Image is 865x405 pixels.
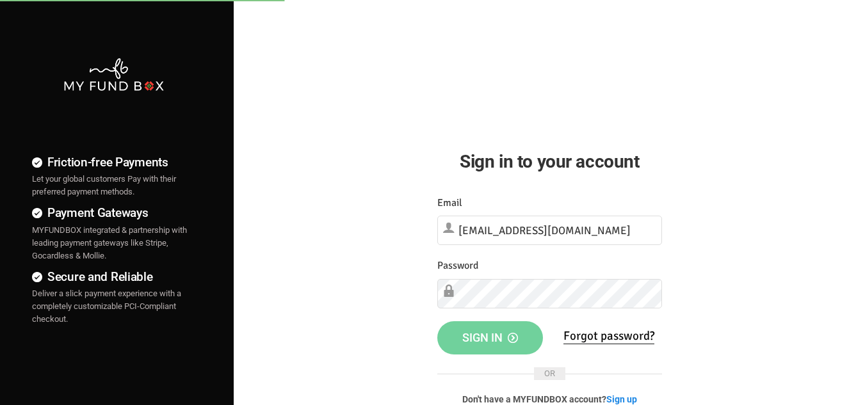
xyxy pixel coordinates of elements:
[437,216,662,245] input: Email
[63,57,165,92] img: mfbwhite.png
[32,289,181,324] span: Deliver a slick payment experience with a completely customizable PCI-Compliant checkout.
[437,258,478,274] label: Password
[32,174,176,196] span: Let your global customers Pay with their preferred payment methods.
[534,367,565,380] span: OR
[437,321,544,354] button: Sign in
[462,331,518,344] span: Sign in
[606,394,637,404] a: Sign up
[563,328,654,344] a: Forgot password?
[32,153,195,171] h4: Friction-free Payments
[437,195,462,211] label: Email
[32,203,195,222] h4: Payment Gateways
[32,267,195,286] h4: Secure and Reliable
[437,148,662,175] h2: Sign in to your account
[32,225,187,260] span: MYFUNDBOX integrated & partnership with leading payment gateways like Stripe, Gocardless & Mollie.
